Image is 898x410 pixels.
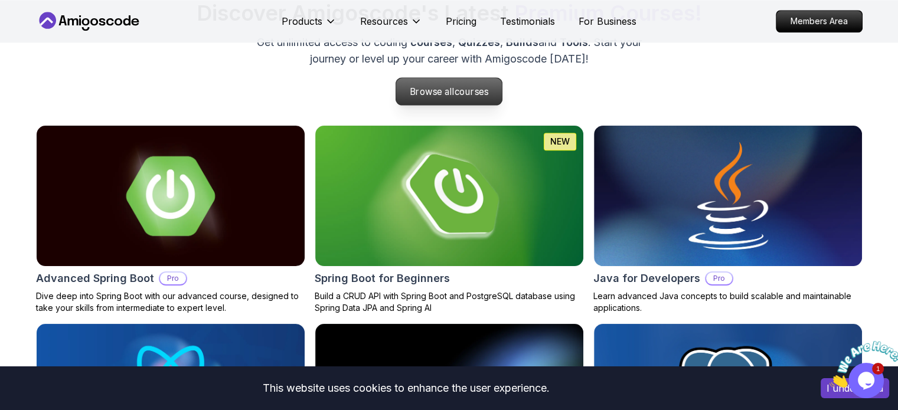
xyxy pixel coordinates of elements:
a: Spring Boot for Beginners cardNEWSpring Boot for BeginnersBuild a CRUD API with Spring Boot and P... [315,125,584,314]
p: Members Area [776,11,862,32]
p: Products [282,14,322,28]
p: Dive deep into Spring Boot with our advanced course, designed to take your skills from intermedia... [36,290,305,314]
p: Pro [160,273,186,284]
a: Browse allcourses [396,78,502,106]
p: Get unlimited access to coding , , and . Start your journey or level up your career with Amigosco... [251,34,648,67]
button: Accept cookies [821,378,889,398]
p: Learn advanced Java concepts to build scalable and maintainable applications. [593,290,863,314]
a: Members Area [776,10,863,32]
a: Testimonials [500,14,555,28]
p: Pro [706,273,732,284]
p: NEW [550,136,570,147]
span: courses [455,86,489,97]
a: Pricing [446,14,476,28]
p: Resources [360,14,408,28]
p: Browse all [396,78,502,105]
button: Resources [360,14,422,38]
p: Build a CRUD API with Spring Boot and PostgreSQL database using Spring Data JPA and Spring AI [315,290,584,314]
h2: Advanced Spring Boot [36,270,154,287]
img: Chat attention grabber [5,5,78,51]
img: Advanced Spring Boot card [37,126,305,266]
h2: Java for Developers [593,270,700,287]
a: Java for Developers cardJava for DevelopersProLearn advanced Java concepts to build scalable and ... [593,125,863,314]
h2: Spring Boot for Beginners [315,270,450,287]
a: Advanced Spring Boot cardAdvanced Spring BootProDive deep into Spring Boot with our advanced cour... [36,125,305,314]
a: For Business [579,14,636,28]
iframe: chat widget [825,336,898,392]
div: This website uses cookies to enhance the user experience. [9,375,803,401]
img: Java for Developers card [594,126,862,266]
img: Spring Boot for Beginners card [315,126,583,266]
button: Products [282,14,337,38]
